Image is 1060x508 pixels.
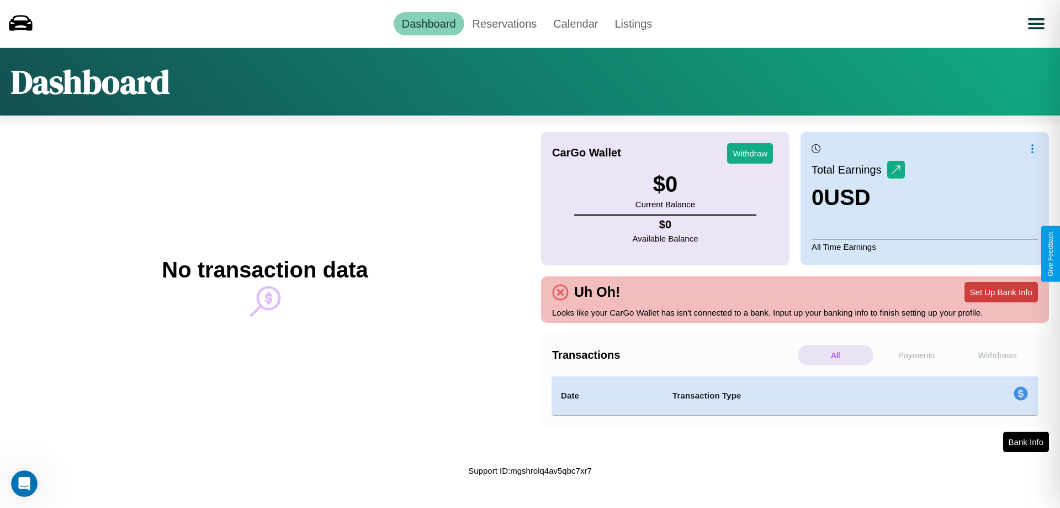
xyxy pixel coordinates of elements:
[633,231,698,246] p: Available Balance
[635,172,695,197] h3: $ 0
[960,345,1035,365] p: Withdraws
[545,12,606,35] a: Calendar
[672,389,923,402] h4: Transaction Type
[552,305,1038,320] p: Looks like your CarGo Wallet has isn't connected to a bank. Input up your banking info to finish ...
[561,389,655,402] h4: Date
[879,345,955,365] p: Payments
[468,463,591,478] p: Support ID: mgshrolq4av5qbc7xr7
[798,345,873,365] p: All
[552,376,1038,415] table: simple table
[1047,232,1054,276] div: Give Feedback
[812,160,887,180] p: Total Earnings
[812,185,905,210] h3: 0 USD
[464,12,545,35] a: Reservations
[606,12,660,35] a: Listings
[162,258,368,282] h2: No transaction data
[552,146,621,159] h4: CarGo Wallet
[1021,8,1052,39] button: Open menu
[11,59,169,104] h1: Dashboard
[552,349,795,362] h4: Transactions
[635,197,695,212] p: Current Balance
[1003,432,1049,452] button: Bank Info
[11,470,38,497] iframe: Intercom live chat
[964,282,1038,302] button: Set Up Bank Info
[394,12,464,35] a: Dashboard
[727,143,773,164] button: Withdraw
[812,239,1038,254] p: All Time Earnings
[569,284,626,300] h4: Uh Oh!
[633,218,698,231] h4: $ 0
